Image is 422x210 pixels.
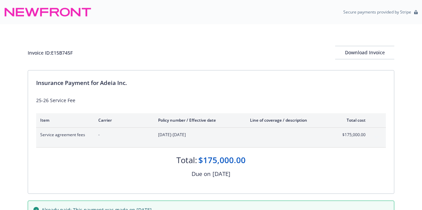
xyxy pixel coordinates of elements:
p: Secure payments provided by Stripe [343,9,411,15]
div: Total: [176,154,197,166]
span: - [98,132,147,138]
button: Download Invoice [335,46,394,59]
div: Carrier [98,117,147,123]
div: Item [40,117,88,123]
div: Line of coverage / description [250,117,329,123]
div: Insurance Payment for Adeia Inc. [36,79,386,87]
div: Service agreement fees-[DATE]-[DATE]$175,000.00expand content [36,128,386,147]
span: $175,000.00 [340,132,366,138]
div: 25-26 Service Fee [36,97,386,104]
div: Total cost [340,117,366,123]
div: Policy number / Effective date [158,117,239,123]
div: [DATE] [213,170,230,178]
span: [DATE]-[DATE] [158,132,239,138]
div: $175,000.00 [198,154,246,166]
div: Due on [192,170,210,178]
button: expand content [371,132,382,143]
div: Invoice ID: E15B745F [28,49,73,56]
span: Service agreement fees [40,132,88,138]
